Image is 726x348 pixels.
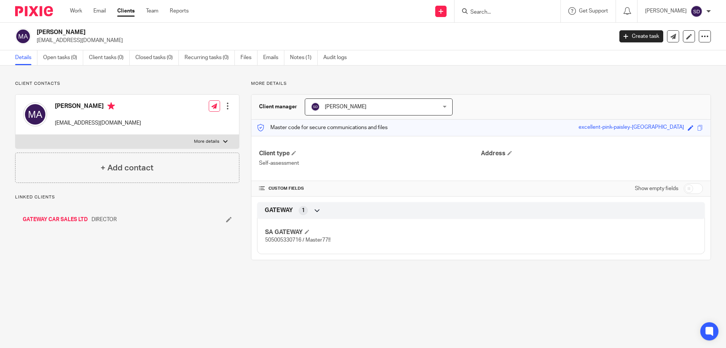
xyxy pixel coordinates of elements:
[92,216,117,223] span: DIRECTOR
[240,50,258,65] a: Files
[259,103,297,111] h3: Client manager
[251,81,711,87] p: More details
[185,50,235,65] a: Recurring tasks (0)
[619,30,663,42] a: Create task
[690,5,703,17] img: svg%3E
[579,8,608,14] span: Get Support
[170,7,189,15] a: Reports
[263,50,284,65] a: Emails
[93,7,106,15] a: Email
[325,104,366,109] span: [PERSON_NAME]
[37,37,608,44] p: [EMAIL_ADDRESS][DOMAIN_NAME]
[481,150,703,158] h4: Address
[15,6,53,16] img: Pixie
[645,7,687,15] p: [PERSON_NAME]
[107,102,115,110] i: Primary
[579,123,684,132] div: excellent-pink-paisley-[GEOGRAPHIC_DATA]
[37,28,494,36] h2: [PERSON_NAME]
[259,159,481,167] p: Self-assessment
[302,207,305,214] span: 1
[15,28,31,44] img: svg%3E
[101,162,154,174] h4: + Add contact
[43,50,83,65] a: Open tasks (0)
[23,216,88,223] a: GATEWAY CAR SALES LTD
[135,50,179,65] a: Closed tasks (0)
[55,119,141,127] p: [EMAIL_ADDRESS][DOMAIN_NAME]
[290,50,318,65] a: Notes (1)
[470,9,538,16] input: Search
[259,186,481,192] h4: CUSTOM FIELDS
[23,102,47,126] img: svg%3E
[265,206,293,214] span: GATEWAY
[194,139,219,145] p: More details
[15,194,239,200] p: Linked clients
[15,50,37,65] a: Details
[117,7,135,15] a: Clients
[15,81,239,87] p: Client contacts
[265,237,330,243] span: 505005330716 / Master77!!
[265,228,481,236] h4: SA GATEWAY
[89,50,130,65] a: Client tasks (0)
[70,7,82,15] a: Work
[259,150,481,158] h4: Client type
[323,50,352,65] a: Audit logs
[55,102,141,112] h4: [PERSON_NAME]
[257,124,388,131] p: Master code for secure communications and files
[146,7,158,15] a: Team
[635,185,678,192] label: Show empty fields
[311,102,320,111] img: svg%3E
